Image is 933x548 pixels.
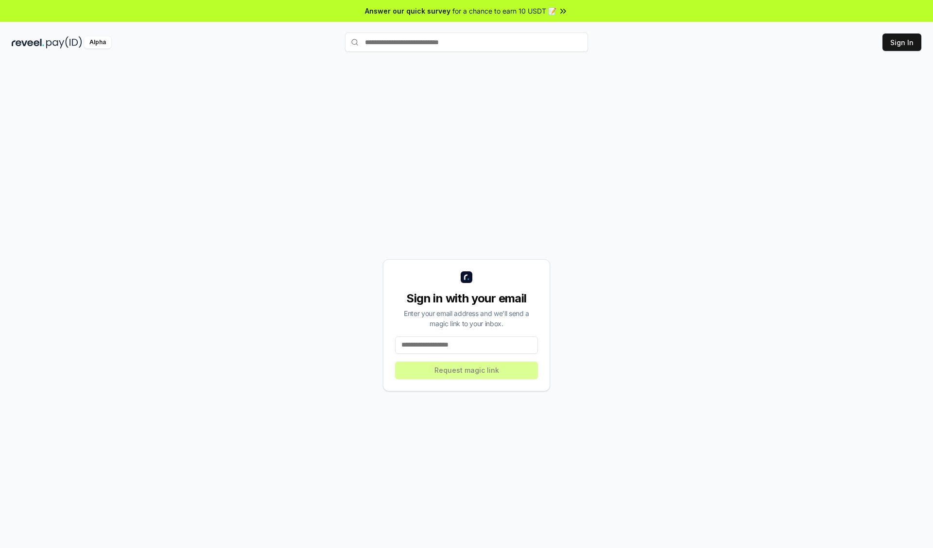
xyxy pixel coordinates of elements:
div: Sign in with your email [395,291,538,306]
img: reveel_dark [12,36,44,49]
img: pay_id [46,36,82,49]
span: Answer our quick survey [365,6,450,16]
div: Alpha [84,36,111,49]
div: Enter your email address and we’ll send a magic link to your inbox. [395,308,538,329]
button: Sign In [882,33,921,51]
img: logo_small [461,271,472,283]
span: for a chance to earn 10 USDT 📝 [452,6,556,16]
